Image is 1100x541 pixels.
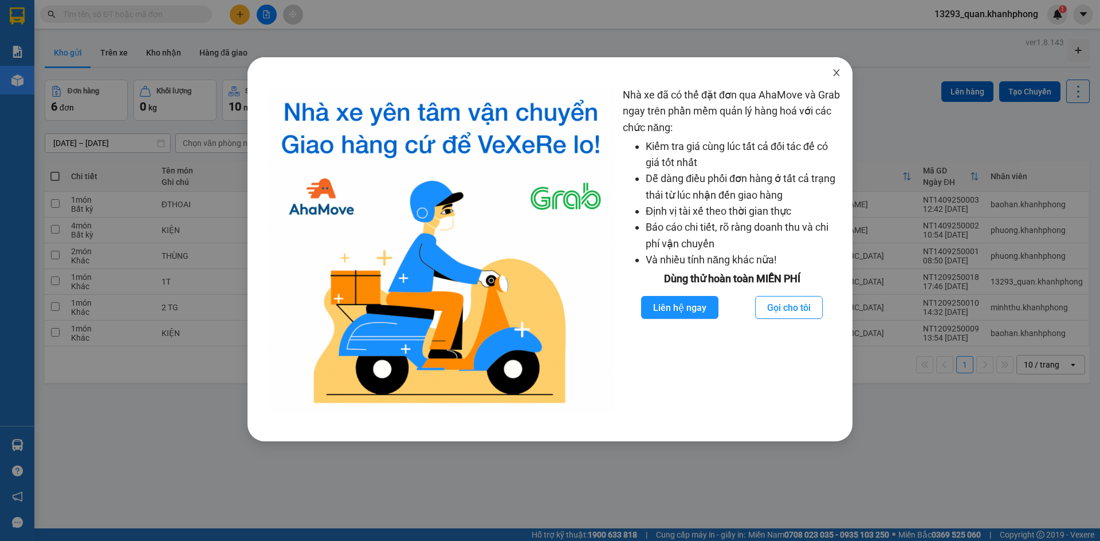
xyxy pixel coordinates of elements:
[646,171,841,203] li: Dễ dàng điều phối đơn hàng ở tất cả trạng thái từ lúc nhận đến giao hàng
[623,271,841,287] div: Dùng thử hoàn toàn MIỄN PHÍ
[755,296,823,319] button: Gọi cho tôi
[646,219,841,252] li: Báo cáo chi tiết, rõ ràng doanh thu và chi phí vận chuyển
[653,301,706,315] span: Liên hệ ngay
[646,252,841,268] li: Và nhiều tính năng khác nữa!
[646,139,841,171] li: Kiểm tra giá cùng lúc tất cả đối tác để có giá tốt nhất
[268,87,614,413] img: logo
[767,301,811,315] span: Gọi cho tôi
[623,87,841,413] div: Nhà xe đã có thể đặt đơn qua AhaMove và Grab ngay trên phần mềm quản lý hàng hoá với các chức năng:
[641,296,718,319] button: Liên hệ ngay
[832,68,841,77] span: close
[646,203,841,219] li: Định vị tài xế theo thời gian thực
[820,57,852,89] button: Close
